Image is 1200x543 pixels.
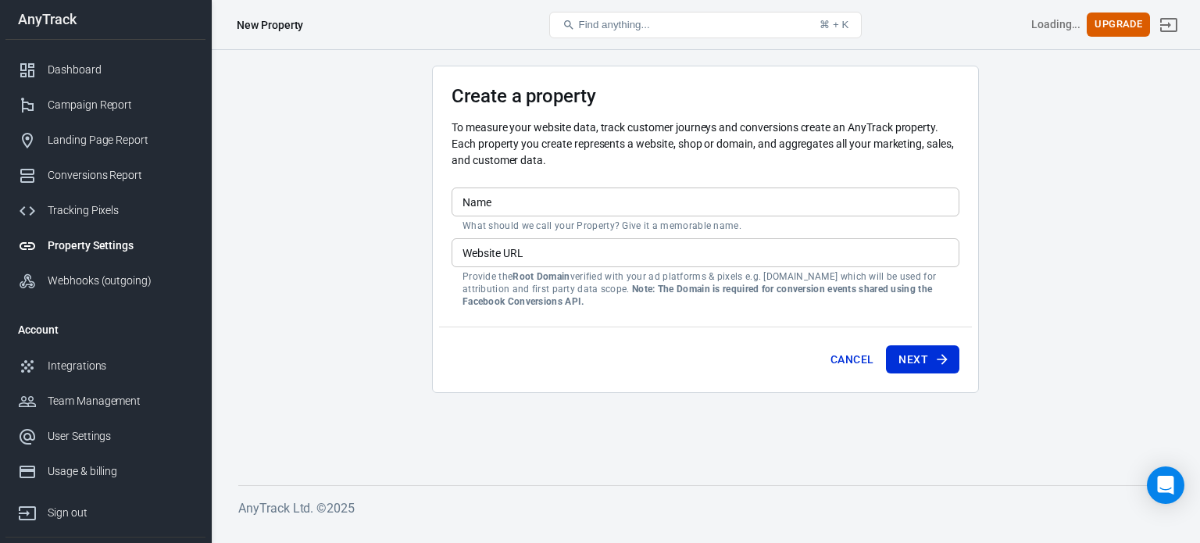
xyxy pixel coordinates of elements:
[5,489,205,530] a: Sign out
[5,348,205,384] a: Integrations
[5,311,205,348] li: Account
[238,498,1173,518] h6: AnyTrack Ltd. © 2025
[824,345,880,374] button: Cancel
[48,463,193,480] div: Usage & billing
[48,505,193,521] div: Sign out
[48,273,193,289] div: Webhooks (outgoing)
[48,393,193,409] div: Team Management
[5,419,205,454] a: User Settings
[48,97,193,113] div: Campaign Report
[5,193,205,228] a: Tracking Pixels
[237,17,303,33] div: New Property
[512,271,570,282] strong: Root Domain
[48,428,193,445] div: User Settings
[48,62,193,78] div: Dashboard
[48,167,193,184] div: Conversions Report
[48,202,193,219] div: Tracking Pixels
[886,345,959,374] button: Next
[1087,13,1150,37] button: Upgrade
[5,123,205,158] a: Landing Page Report
[5,263,205,298] a: Webhooks (outgoing)
[5,158,205,193] a: Conversions Report
[452,85,959,107] h3: Create a property
[5,228,205,263] a: Property Settings
[452,188,959,216] input: Your Website Name
[820,19,848,30] div: ⌘ + K
[452,120,959,169] p: To measure your website data, track customer journeys and conversions create an AnyTrack property...
[5,88,205,123] a: Campaign Report
[1150,6,1187,44] a: Sign out
[5,13,205,27] div: AnyTrack
[452,238,959,267] input: example.com
[462,220,948,232] p: What should we call your Property? Give it a memorable name.
[48,238,193,254] div: Property Settings
[578,19,649,30] span: Find anything...
[462,284,932,307] strong: Note: The Domain is required for conversion events shared using the Facebook Conversions API.
[1031,16,1081,33] div: Account id: <>
[48,358,193,374] div: Integrations
[1147,466,1184,504] div: Open Intercom Messenger
[5,454,205,489] a: Usage & billing
[549,12,862,38] button: Find anything...⌘ + K
[48,132,193,148] div: Landing Page Report
[5,384,205,419] a: Team Management
[462,270,948,308] p: Provide the verified with your ad platforms & pixels e.g. [DOMAIN_NAME] which will be used for at...
[5,52,205,88] a: Dashboard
